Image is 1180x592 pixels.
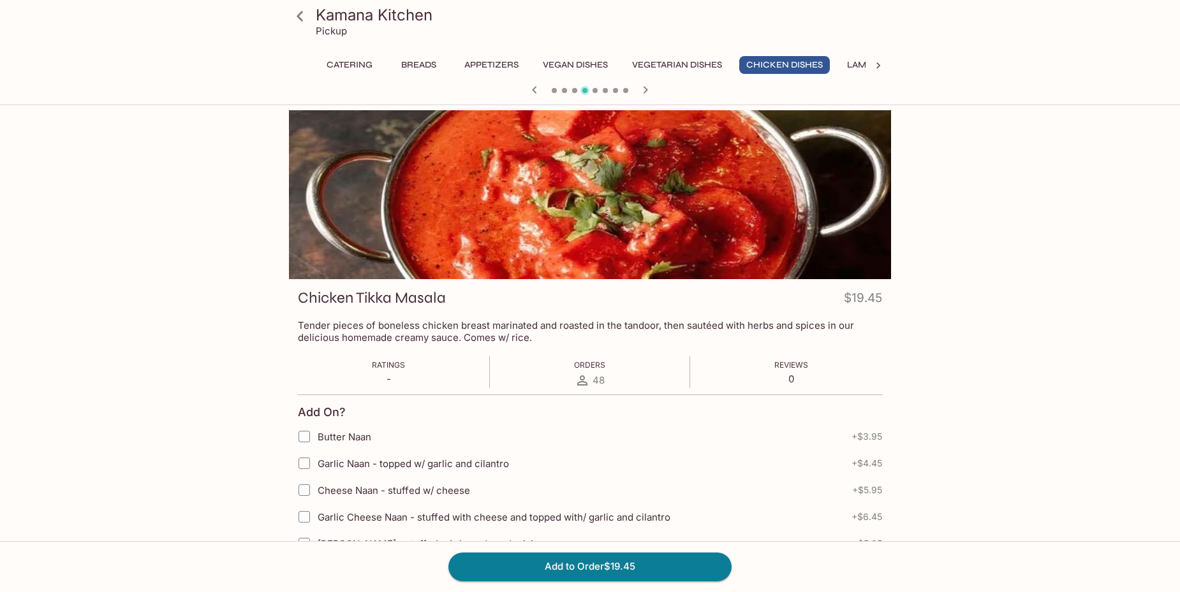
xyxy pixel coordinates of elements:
[844,288,882,313] h4: $19.45
[457,56,526,74] button: Appetizers
[774,373,808,385] p: 0
[774,360,808,370] span: Reviews
[840,56,913,74] button: Lamb Dishes
[289,110,891,279] div: Chicken Tikka Masala
[625,56,729,74] button: Vegetarian Dishes
[739,56,830,74] button: Chicken Dishes
[316,5,886,25] h3: Kamana Kitchen
[448,552,732,581] button: Add to Order$19.45
[536,56,615,74] button: Vegan Dishes
[852,538,882,549] span: + $5.95
[318,511,670,523] span: Garlic Cheese Naan - stuffed with cheese and topped with/ garlic and cilantro
[298,405,346,419] h4: Add On?
[852,458,882,468] span: + $4.45
[316,25,347,37] p: Pickup
[574,360,605,370] span: Orders
[320,56,380,74] button: Catering
[372,373,405,385] p: -
[318,431,371,443] span: Butter Naan
[852,431,882,442] span: + $3.95
[852,512,882,522] span: + $6.45
[318,484,470,496] span: Cheese Naan - stuffed w/ cheese
[298,288,446,308] h3: Chicken Tikka Masala
[318,538,544,550] span: [PERSON_NAME] - stuffed w/ almonds and raisins
[390,56,447,74] button: Breads
[372,360,405,370] span: Ratings
[852,485,882,495] span: + $5.95
[318,458,509,470] span: Garlic Naan - topped w/ garlic and cilantro
[298,319,882,343] p: Tender pieces of boneless chicken breast marinated and roasted in the tandoor, then sautéed with ...
[593,374,605,386] span: 48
